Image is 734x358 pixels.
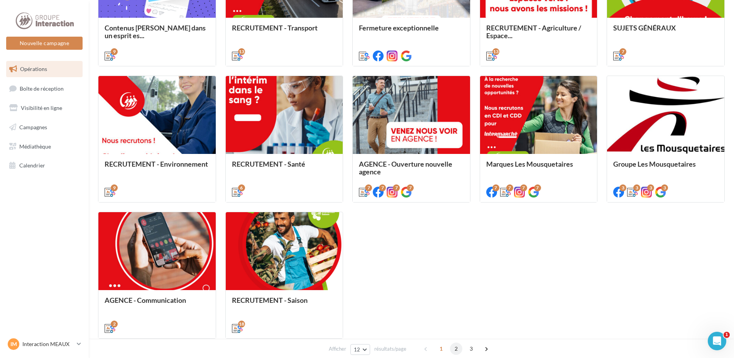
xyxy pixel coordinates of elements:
[486,160,573,168] span: Marques Les Mousquetaires
[111,321,118,328] div: 2
[105,160,208,168] span: RECRUTEMENT - Environnement
[21,105,62,111] span: Visibilité en ligne
[619,184,626,191] div: 3
[238,184,245,191] div: 6
[435,343,447,355] span: 1
[5,138,84,155] a: Médiathèque
[22,340,74,348] p: Interaction MEAUX
[19,124,47,130] span: Campagnes
[6,337,83,351] a: IM Interaction MEAUX
[633,184,640,191] div: 3
[450,343,462,355] span: 2
[105,24,206,40] span: Contenus [PERSON_NAME] dans un esprit es...
[6,37,83,50] button: Nouvelle campagne
[613,24,676,32] span: SUJETS GÉNÉRAUX
[329,345,346,353] span: Afficher
[19,162,45,169] span: Calendrier
[232,24,318,32] span: RECRUTEMENT - Transport
[407,184,414,191] div: 7
[492,184,499,191] div: 7
[379,184,386,191] div: 7
[520,184,527,191] div: 7
[724,332,730,338] span: 1
[492,48,499,55] div: 13
[359,160,452,176] span: AGENCE - Ouverture nouvelle agence
[111,48,118,55] div: 9
[20,85,64,91] span: Boîte de réception
[350,344,370,355] button: 12
[5,119,84,135] a: Campagnes
[354,346,360,353] span: 12
[20,66,47,72] span: Opérations
[238,48,245,55] div: 13
[647,184,654,191] div: 3
[708,332,726,350] iframe: Intercom live chat
[232,296,308,304] span: RECRUTEMENT - Saison
[613,160,696,168] span: Groupe Les Mousquetaires
[19,143,51,149] span: Médiathèque
[238,321,245,328] div: 18
[10,340,17,348] span: IM
[506,184,513,191] div: 7
[5,61,84,77] a: Opérations
[5,80,84,97] a: Boîte de réception
[5,157,84,174] a: Calendrier
[661,184,668,191] div: 3
[111,184,118,191] div: 9
[465,343,477,355] span: 3
[365,184,372,191] div: 7
[486,24,581,40] span: RECRUTEMENT - Agriculture / Espace...
[534,184,541,191] div: 7
[359,24,439,32] span: Fermeture exceptionnelle
[374,345,406,353] span: résultats/page
[105,296,186,304] span: AGENCE - Communication
[5,100,84,116] a: Visibilité en ligne
[619,48,626,55] div: 7
[232,160,305,168] span: RECRUTEMENT - Santé
[393,184,400,191] div: 7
